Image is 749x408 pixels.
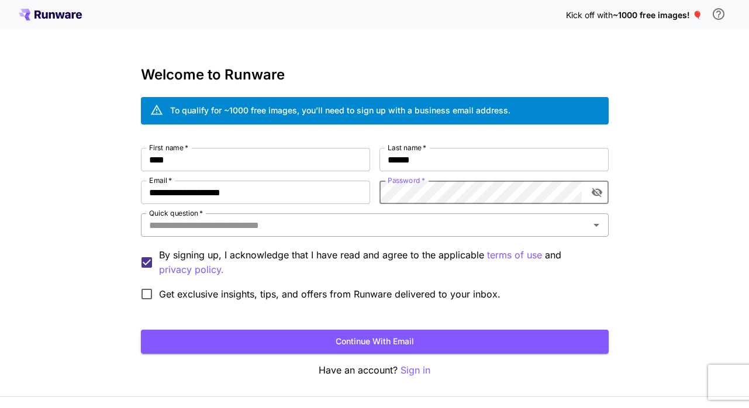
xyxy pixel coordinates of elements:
[149,208,203,218] label: Quick question
[388,175,425,185] label: Password
[487,248,542,262] p: terms of use
[159,262,224,277] button: By signing up, I acknowledge that I have read and agree to the applicable terms of use and
[401,363,430,378] button: Sign in
[149,175,172,185] label: Email
[149,143,188,153] label: First name
[588,217,605,233] button: Open
[159,262,224,277] p: privacy policy.
[159,248,599,277] p: By signing up, I acknowledge that I have read and agree to the applicable and
[586,182,608,203] button: toggle password visibility
[613,10,702,20] span: ~1000 free images! 🎈
[159,287,501,301] span: Get exclusive insights, tips, and offers from Runware delivered to your inbox.
[170,104,510,116] div: To qualify for ~1000 free images, you’ll need to sign up with a business email address.
[141,363,609,378] p: Have an account?
[707,2,730,26] button: In order to qualify for free credit, you need to sign up with a business email address and click ...
[487,248,542,262] button: By signing up, I acknowledge that I have read and agree to the applicable and privacy policy.
[141,330,609,354] button: Continue with email
[388,143,426,153] label: Last name
[566,10,613,20] span: Kick off with
[141,67,609,83] h3: Welcome to Runware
